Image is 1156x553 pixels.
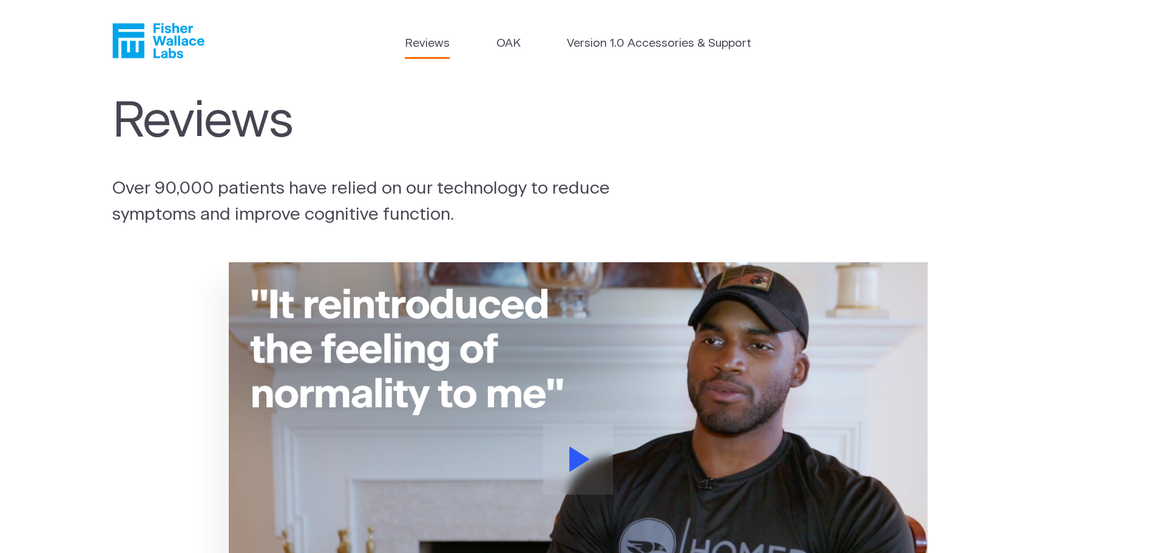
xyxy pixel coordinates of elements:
[567,35,751,53] a: Version 1.0 Accessories & Support
[405,35,450,53] a: Reviews
[112,23,204,58] a: Fisher Wallace
[112,93,637,151] h1: Reviews
[569,447,590,472] svg: Play
[112,175,643,228] p: Over 90,000 patients have relied on our technology to reduce symptoms and improve cognitive funct...
[496,35,521,53] a: OAK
